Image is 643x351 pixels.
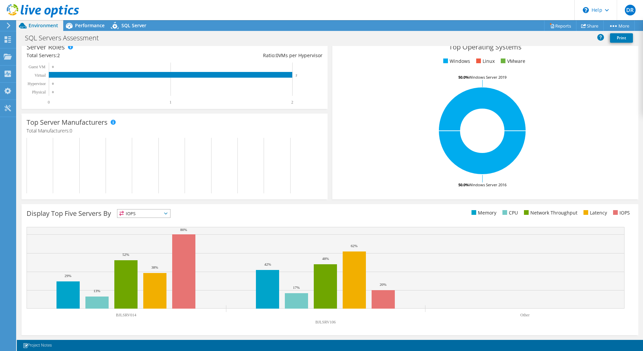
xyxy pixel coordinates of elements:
text: BJLSRV014 [116,313,136,317]
text: 17% [293,285,300,289]
text: BJLSRV106 [315,320,336,324]
li: Linux [475,57,495,65]
tspan: 50.0% [458,182,469,187]
tspan: Windows Server 2019 [469,75,506,80]
text: 0 [48,100,50,105]
span: 0 [276,52,278,58]
text: 1 [169,100,172,105]
h3: Server Roles [27,43,65,51]
a: Share [576,21,604,31]
text: 20% [380,282,386,286]
span: 2 [57,52,60,58]
div: Total Servers: [27,52,175,59]
li: CPU [501,209,518,217]
tspan: Windows Server 2016 [469,182,506,187]
text: 0 [52,82,54,85]
text: 2 [291,100,293,105]
text: 42% [264,262,271,266]
span: DR [625,5,636,15]
text: 52% [122,252,129,257]
li: Latency [582,209,607,217]
span: SQL Server [121,22,146,29]
a: Reports [544,21,576,31]
text: Other [520,313,529,317]
text: 29% [65,274,71,278]
text: 0 [52,90,54,94]
text: 13% [93,289,100,293]
text: Hypervisor [28,81,46,86]
li: Windows [442,57,470,65]
h3: Top Server Manufacturers [27,119,108,126]
span: 0 [70,127,72,134]
a: Project Notes [18,341,56,350]
svg: \n [583,7,589,13]
text: Guest VM [29,65,45,69]
div: Ratio: VMs per Hypervisor [175,52,323,59]
a: More [603,21,635,31]
text: 2 [296,74,297,77]
text: 80% [180,228,187,232]
text: 38% [151,265,158,269]
h1: SQL Servers Assessment [22,34,109,42]
text: 62% [351,244,357,248]
span: IOPS [117,209,170,218]
text: Virtual [35,73,46,78]
tspan: 50.0% [458,75,469,80]
text: 0 [52,65,54,69]
li: IOPS [611,209,630,217]
a: Print [610,33,633,43]
li: Memory [470,209,496,217]
h4: Total Manufacturers: [27,127,323,134]
li: Network Throughput [522,209,577,217]
span: Environment [29,22,58,29]
h3: Top Operating Systems [337,43,633,51]
span: Performance [75,22,105,29]
li: VMware [499,57,525,65]
text: Physical [32,90,46,94]
text: 48% [322,257,329,261]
